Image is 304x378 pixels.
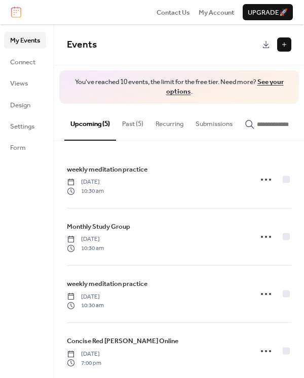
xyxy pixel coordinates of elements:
a: Concise Red [PERSON_NAME] Online [67,335,178,347]
span: Connect [10,57,35,67]
a: Views [4,75,46,91]
span: Contact Us [157,8,190,18]
a: My Account [199,7,234,17]
span: [DATE] [67,178,104,187]
a: Monthly Study Group [67,221,130,232]
a: Contact Us [157,7,190,17]
span: Monthly Study Group [67,222,130,232]
span: Design [10,100,30,110]
span: 7:00 pm [67,359,101,368]
span: [DATE] [67,292,104,302]
a: weekly meditation practice [67,278,147,289]
a: Connect [4,54,46,70]
span: Views [10,78,28,89]
span: [DATE] [67,350,101,359]
a: My Events [4,32,46,48]
span: Concise Red [PERSON_NAME] Online [67,336,178,346]
span: 10:30 am [67,187,104,196]
span: weekly meditation practice [67,279,147,289]
span: My Account [199,8,234,18]
a: Form [4,139,46,155]
button: Upcoming (5) [64,104,116,140]
span: You've reached 10 events, the limit for the free tier. Need more? . [69,77,289,97]
span: Form [10,143,26,153]
button: Past (5) [116,104,149,139]
span: My Events [10,35,40,46]
span: 10:30 am [67,301,104,310]
span: Events [67,35,97,54]
a: Settings [4,118,46,134]
button: Recurring [149,104,189,139]
a: Design [4,97,46,113]
a: weekly meditation practice [67,164,147,175]
span: Upgrade 🚀 [248,8,288,18]
img: logo [11,7,21,18]
span: Settings [10,121,34,132]
button: Submissions [189,104,239,139]
span: [DATE] [67,235,104,244]
span: 10:30 am [67,244,104,253]
button: Upgrade🚀 [243,4,293,20]
a: See your options [166,75,284,98]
